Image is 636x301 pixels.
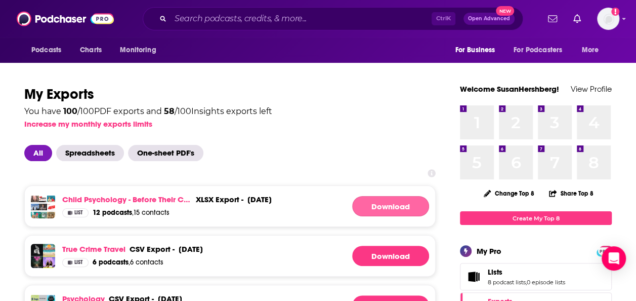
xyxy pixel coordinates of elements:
img: Our Whole Childhood with Patrick Teahan [39,204,47,212]
img: Post Traumatic Parenting [39,196,47,204]
span: Spreadsheets [56,145,124,161]
span: csv [130,244,145,254]
img: Courageous Journeys® ~ Impact & healing from childhood trauma [31,196,39,204]
div: Open Intercom Messenger [602,246,626,271]
h1: My Exports [24,85,436,103]
span: Logged in as SusanHershberg [597,8,619,30]
img: Ronni and Jennie: Conversations on Recovery from Childhood Trauma and Abuse [31,204,39,212]
a: Generating File [352,246,429,266]
a: Show notifications dropdown [544,10,561,27]
img: Ask Lisa: The Psychology of Raising Tweens & Teens [47,196,55,204]
a: Create My Top 8 [460,211,612,225]
a: Show notifications dropdown [569,10,585,27]
img: Slaycation: True Crimes, Murders, and Twisted Vacations [43,244,55,256]
img: Podchaser - Follow, Share and Rate Podcasts [17,9,114,28]
button: Increase my monthly exports limits [24,119,152,129]
span: Ctrl K [432,12,455,25]
span: Podcasts [31,43,61,57]
span: PRO [598,247,610,255]
span: For Podcasters [514,43,562,57]
div: [DATE] [247,195,272,204]
span: 12 podcasts [93,208,132,217]
span: New [496,6,514,16]
a: 8 podcast lists [488,279,526,286]
span: Lists [488,268,502,277]
span: 6 podcasts [93,258,129,267]
span: 100 [63,106,77,116]
a: 6 podcasts,6 contacts [93,258,163,267]
button: Show profile menu [597,8,619,30]
span: One-sheet PDF's [128,145,203,161]
span: Monitoring [120,43,156,57]
button: open menu [507,41,577,60]
span: 58 [164,106,175,116]
a: Lists [488,268,565,277]
span: Lists [460,263,612,290]
span: Open Advanced [468,16,510,21]
img: True Crime Travelers [43,256,55,268]
a: Welcome SusanHershberg! [460,84,559,94]
div: export - [130,244,175,254]
div: You have / 100 PDF exports and / 100 Insights exports left [24,107,272,116]
div: Search podcasts, credits, & more... [143,7,523,30]
button: Share Top 8 [548,183,594,203]
a: 0 episode lists [527,279,565,286]
span: xlsx [196,195,214,204]
img: User Profile [597,8,619,30]
span: List [74,260,83,265]
img: Curious Travels by The Morbid Travel Guide [31,244,43,256]
a: Child Psychology - Before Their Crimes [62,195,192,204]
div: [DATE] [179,244,203,254]
div: export - [196,195,243,204]
button: open menu [113,41,169,60]
svg: Add a profile image [611,8,619,16]
a: True Crime Travel [62,244,125,254]
span: , [526,279,527,286]
button: Change Top 8 [478,187,540,200]
img: Trauma Detectives [47,212,55,220]
input: Search podcasts, credits, & more... [171,11,432,27]
button: All [24,145,56,161]
a: View Profile [571,84,612,94]
button: open menu [575,41,612,60]
button: open menu [24,41,74,60]
span: For Business [455,43,495,57]
button: Open AdvancedNew [463,13,515,25]
a: Charts [73,41,108,60]
span: All [24,145,52,161]
button: One-sheet PDF's [128,145,207,161]
button: open menu [448,41,507,60]
div: My Pro [477,246,501,256]
img: Let's Talk: Youth Psychology Podcast [47,204,55,212]
button: Spreadsheets [56,145,128,161]
img: Healing Hearts: Parenting with Purpose-Support for Resilient Families, Support for Parents, Child... [39,212,47,220]
img: The Resilient Kid [31,212,39,220]
img: The Last Trip [31,256,43,268]
a: Lists [463,270,484,284]
a: PRO [598,247,610,254]
a: Generating File [352,196,429,216]
a: 12 podcasts,15 contacts [93,208,169,217]
span: Charts [80,43,102,57]
span: More [582,43,599,57]
span: List [74,210,83,215]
